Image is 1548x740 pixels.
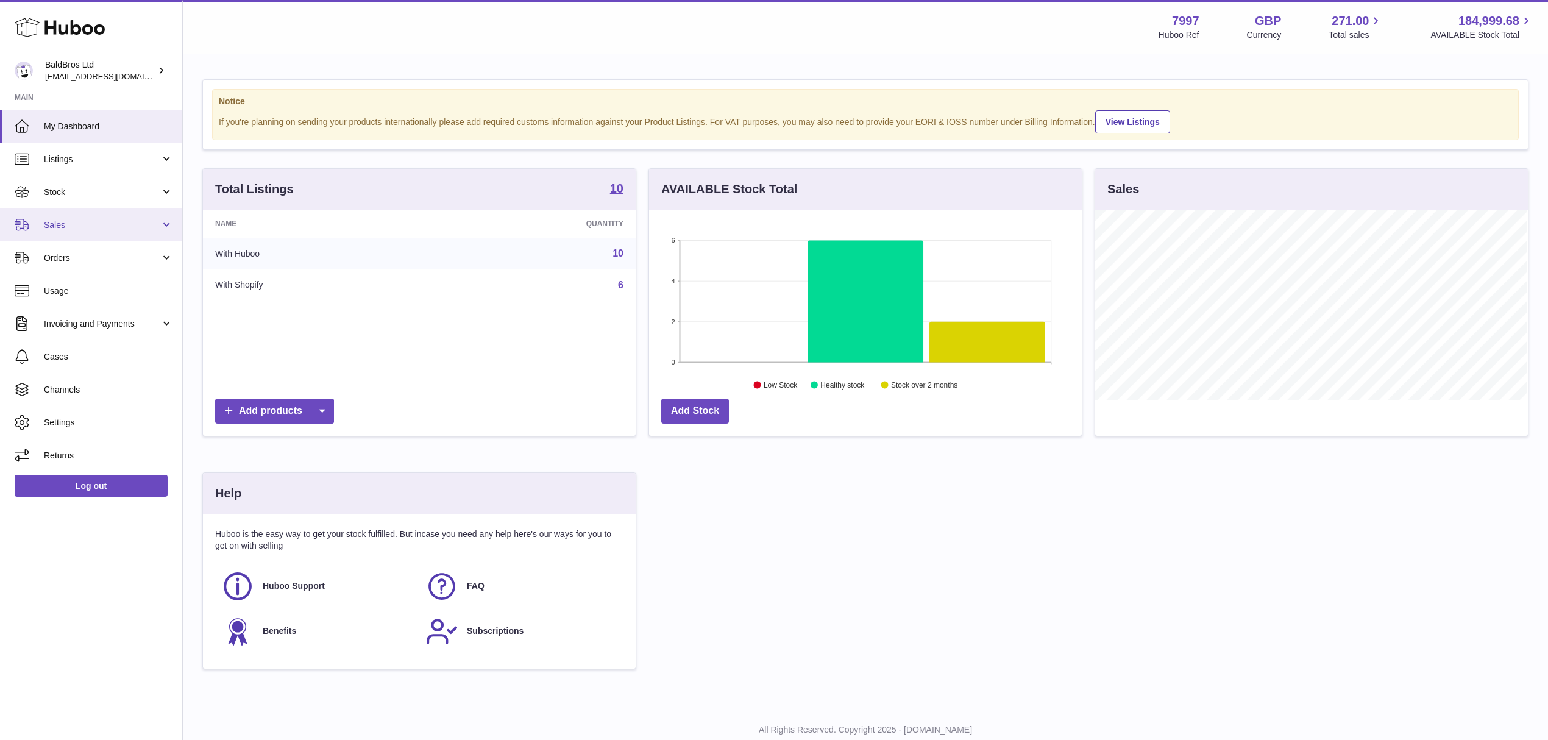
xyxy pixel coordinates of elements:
[610,182,623,194] strong: 10
[44,187,160,198] span: Stock
[45,71,179,81] span: [EMAIL_ADDRESS][DOMAIN_NAME]
[661,181,797,197] h3: AVAILABLE Stock Total
[1107,181,1139,197] h3: Sales
[215,485,241,502] h3: Help
[215,181,294,197] h3: Total Listings
[1458,13,1519,29] span: 184,999.68
[425,615,617,648] a: Subscriptions
[1095,110,1170,133] a: View Listings
[193,724,1538,736] p: All Rights Reserved. Copyright 2025 - [DOMAIN_NAME]
[44,121,173,132] span: My Dashboard
[44,219,160,231] span: Sales
[215,528,623,552] p: Huboo is the easy way to get your stock fulfilled. But incase you need any help here's our ways f...
[671,358,675,366] text: 0
[263,580,325,592] span: Huboo Support
[1329,13,1383,41] a: 271.00 Total sales
[221,615,413,648] a: Benefits
[671,237,675,244] text: 6
[1332,13,1369,29] span: 271.00
[44,285,173,297] span: Usage
[1255,13,1281,29] strong: GBP
[820,381,865,390] text: Healthy stock
[467,580,485,592] span: FAQ
[612,248,623,258] a: 10
[15,475,168,497] a: Log out
[1430,13,1533,41] a: 184,999.68 AVAILABLE Stock Total
[44,450,173,461] span: Returns
[219,109,1512,133] div: If you're planning on sending your products internationally please add required customs informati...
[263,625,296,637] span: Benefits
[610,182,623,197] a: 10
[1159,29,1199,41] div: Huboo Ref
[44,384,173,396] span: Channels
[44,417,173,429] span: Settings
[436,210,636,238] th: Quantity
[1430,29,1533,41] span: AVAILABLE Stock Total
[203,210,436,238] th: Name
[764,381,798,390] text: Low Stock
[203,269,436,301] td: With Shopify
[1172,13,1199,29] strong: 7997
[467,625,524,637] span: Subscriptions
[203,238,436,269] td: With Huboo
[45,59,155,82] div: BaldBros Ltd
[1247,29,1282,41] div: Currency
[425,570,617,603] a: FAQ
[891,381,957,390] text: Stock over 2 months
[221,570,413,603] a: Huboo Support
[661,399,729,424] a: Add Stock
[219,96,1512,107] strong: Notice
[44,318,160,330] span: Invoicing and Payments
[618,280,623,290] a: 6
[671,318,675,326] text: 2
[215,399,334,424] a: Add products
[1329,29,1383,41] span: Total sales
[44,252,160,264] span: Orders
[671,277,675,285] text: 4
[15,62,33,80] img: internalAdmin-7997@internal.huboo.com
[44,154,160,165] span: Listings
[44,351,173,363] span: Cases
